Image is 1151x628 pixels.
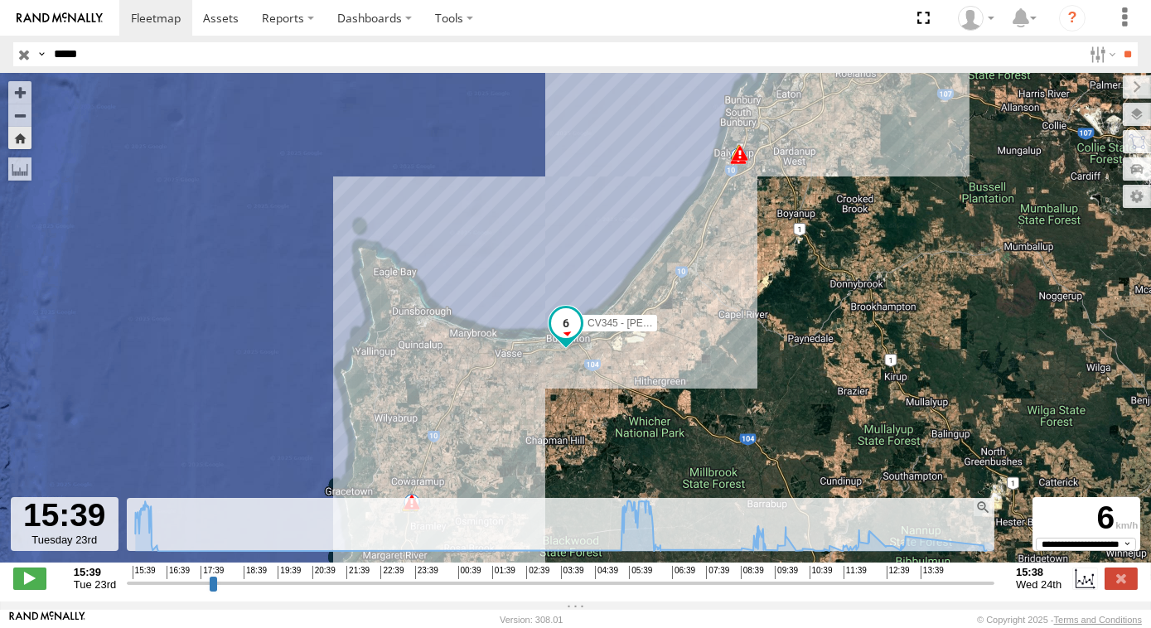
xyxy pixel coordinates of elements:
[312,566,336,579] span: 20:39
[561,566,584,579] span: 03:39
[35,42,48,66] label: Search Query
[588,317,708,329] span: CV345 - [PERSON_NAME]
[244,566,267,579] span: 18:39
[1016,566,1062,578] strong: 15:38
[887,566,910,579] span: 12:39
[17,12,103,24] img: rand-logo.svg
[977,615,1142,625] div: © Copyright 2025 -
[74,578,116,591] span: Tue 23rd Sep 2025
[706,566,729,579] span: 07:39
[952,6,1000,31] div: Jaydon Walker
[8,81,31,104] button: Zoom in
[844,566,867,579] span: 11:39
[167,566,190,579] span: 16:39
[810,566,833,579] span: 10:39
[1035,500,1138,537] div: 6
[13,568,46,589] label: Play/Stop
[346,566,370,579] span: 21:39
[921,566,944,579] span: 13:39
[1083,42,1119,66] label: Search Filter Options
[1054,615,1142,625] a: Terms and Conditions
[1016,578,1062,591] span: Wed 24th Sep 2025
[133,566,156,579] span: 15:39
[8,104,31,127] button: Zoom out
[1059,5,1086,31] i: ?
[775,566,798,579] span: 09:39
[74,566,116,578] strong: 15:39
[1105,568,1138,589] label: Close
[201,566,224,579] span: 17:39
[1123,185,1151,208] label: Map Settings
[8,127,31,149] button: Zoom Home
[8,157,31,181] label: Measure
[500,615,563,625] div: Version: 308.01
[380,566,404,579] span: 22:39
[415,566,438,579] span: 23:39
[741,566,764,579] span: 08:39
[595,566,618,579] span: 04:39
[629,566,652,579] span: 05:39
[278,566,301,579] span: 19:39
[492,566,515,579] span: 01:39
[9,611,85,628] a: Visit our Website
[526,566,549,579] span: 02:39
[458,566,481,579] span: 00:39
[672,566,695,579] span: 06:39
